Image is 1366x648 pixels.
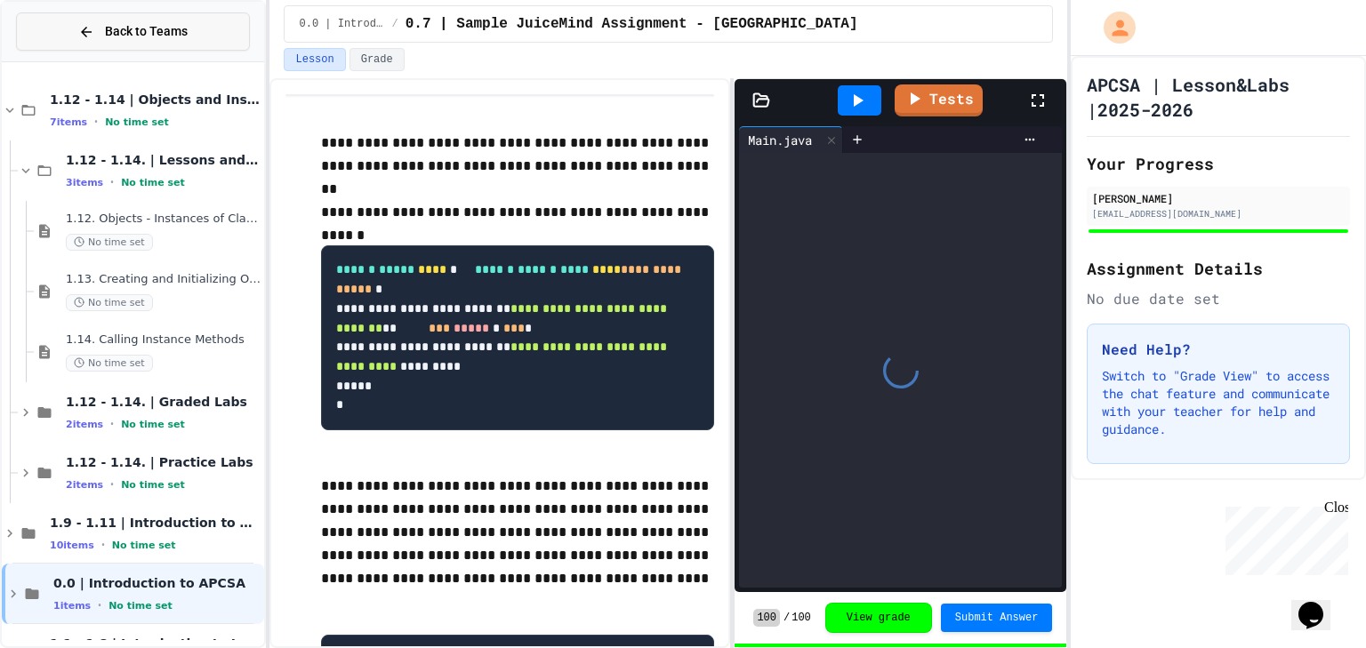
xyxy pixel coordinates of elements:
[391,17,398,31] span: /
[1085,7,1140,48] div: My Account
[955,611,1039,625] span: Submit Answer
[66,394,261,410] span: 1.12 - 1.14. | Graded Labs
[121,479,185,491] span: No time set
[110,417,114,431] span: •
[50,116,87,128] span: 7 items
[66,272,261,287] span: 1.13. Creating and Initializing Objects: Constructors
[50,92,261,108] span: 1.12 - 1.14 | Objects and Instances of Classes
[110,477,114,492] span: •
[50,540,94,551] span: 10 items
[7,7,123,113] div: Chat with us now!Close
[299,17,384,31] span: 0.0 | Introduction to APCSA
[66,454,261,470] span: 1.12 - 1.14. | Practice Labs
[1102,339,1335,360] h3: Need Help?
[941,604,1053,632] button: Submit Answer
[66,332,261,348] span: 1.14. Calling Instance Methods
[121,177,185,188] span: No time set
[105,22,188,41] span: Back to Teams
[50,515,261,531] span: 1.9 - 1.11 | Introduction to Methods
[110,175,114,189] span: •
[783,611,790,625] span: /
[739,131,821,149] div: Main.java
[94,115,98,129] span: •
[406,13,858,35] span: 0.7 | Sample JuiceMind Assignment - Java
[121,419,185,430] span: No time set
[791,611,811,625] span: 100
[1087,288,1350,309] div: No due date set
[101,538,105,552] span: •
[1087,151,1350,176] h2: Your Progress
[66,234,153,251] span: No time set
[1291,577,1348,630] iframe: chat widget
[105,116,169,128] span: No time set
[98,598,101,612] span: •
[284,48,345,71] button: Lesson
[753,609,780,627] span: 100
[66,419,103,430] span: 2 items
[53,600,91,612] span: 1 items
[66,212,261,227] span: 1.12. Objects - Instances of Classes
[895,84,983,116] a: Tests
[739,126,843,153] div: Main.java
[1087,256,1350,281] h2: Assignment Details
[825,603,932,633] button: View grade
[1092,207,1345,220] div: [EMAIL_ADDRESS][DOMAIN_NAME]
[66,294,153,311] span: No time set
[16,12,250,51] button: Back to Teams
[66,177,103,188] span: 3 items
[1087,72,1350,122] h1: APCSA | Lesson&Labs |2025-2026
[66,152,261,168] span: 1.12 - 1.14. | Lessons and Notes
[112,540,176,551] span: No time set
[1092,190,1345,206] div: [PERSON_NAME]
[1102,367,1335,438] p: Switch to "Grade View" to access the chat feature and communicate with your teacher for help and ...
[53,575,261,591] span: 0.0 | Introduction to APCSA
[66,355,153,372] span: No time set
[1218,500,1348,575] iframe: chat widget
[350,48,405,71] button: Grade
[108,600,173,612] span: No time set
[66,479,103,491] span: 2 items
